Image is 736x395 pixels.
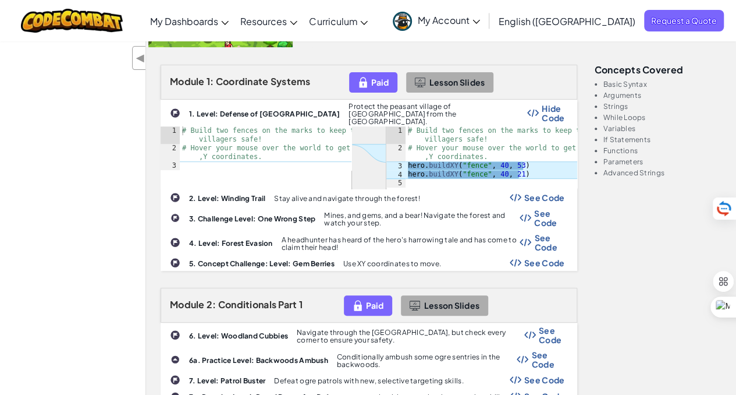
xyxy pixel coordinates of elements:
[517,355,528,364] img: Show Code Logo
[595,65,722,75] h3: Concepts covered
[524,258,565,267] span: See Code
[189,259,335,268] b: 5. Concept Challenge: Level: Gem Berries
[603,91,722,99] li: Arguments
[534,233,564,252] span: See Code
[240,15,287,27] span: Resources
[303,5,374,37] a: Curriculum
[424,301,480,310] span: Lesson Slides
[218,298,303,311] span: Conditionals Part 1
[144,5,234,37] a: My Dashboards
[644,10,724,31] a: Request a Quote
[418,14,480,26] span: My Account
[281,236,520,251] p: A headhunter has heard of the hero's harrowing tale and has come to claim their head!
[524,193,565,202] span: See Code
[603,136,722,143] li: If Statements
[216,75,311,87] span: Coordinate Systems
[207,298,216,311] span: 2:
[170,192,180,203] img: IconChallengeLevel.svg
[189,110,340,118] b: 1. Level: Defense of [GEOGRAPHIC_DATA]
[189,331,288,340] b: 6. Level: Woodland Cubbies
[170,258,180,268] img: IconChallengeLevel.svg
[603,103,722,110] li: Strings
[353,299,363,312] img: IconPaidLevel.svg
[527,109,539,117] img: Show Code Logo
[386,170,406,179] div: 4
[603,114,722,121] li: While Loops
[603,169,722,177] li: Advanced Strings
[207,75,214,87] span: 1:
[234,5,303,37] a: Resources
[406,72,494,93] button: Lesson Slides
[393,12,412,31] img: avatar
[170,237,180,248] img: IconChallengeLevel.svg
[343,260,441,267] p: Use XY coordinates to move.
[309,15,357,27] span: Curriculum
[510,259,521,267] img: Show Code Logo
[386,126,406,144] div: 1
[387,2,486,39] a: My Account
[499,15,635,27] span: English ([GEOGRAPHIC_DATA])
[349,103,527,125] p: Protect the peasant village of [GEOGRAPHIC_DATA] from the [GEOGRAPHIC_DATA].
[161,161,180,170] div: 3
[274,377,463,385] p: Defeat ogre patrols with new, selective targeting skills.
[510,193,521,202] img: Show Code Logo
[603,158,722,165] li: Parameters
[170,108,180,118] img: IconChallengeLevel.svg
[161,144,180,161] div: 2
[297,329,524,344] p: Navigate through the [GEOGRAPHIC_DATA], but check every corner to ensure your safety.
[189,356,328,365] b: 6a. Practice Level: Backwoods Ambush
[603,125,722,132] li: Variables
[170,355,180,364] img: IconPracticeLevel.svg
[401,295,489,316] button: Lesson Slides
[531,350,564,369] span: See Code
[189,239,272,248] b: 4. Level: Forest Evasion
[542,104,564,122] span: Hide Code
[539,326,565,344] span: See Code
[170,213,180,223] img: IconChallengeLevel.svg
[161,126,180,144] div: 1
[603,147,722,154] li: Functions
[170,298,205,311] span: Module
[524,375,565,385] span: See Code
[386,144,406,161] div: 2
[366,301,383,310] span: Paid
[150,15,218,27] span: My Dashboards
[189,214,315,223] b: 3. Challenge Level: One Wrong Step
[429,77,485,87] span: Lesson Slides
[534,209,564,227] span: See Code
[520,238,531,246] img: Show Code Logo
[386,161,406,170] div: 3
[520,214,531,222] img: Show Code Logo
[274,195,420,202] p: Stay alive and navigate through the forest!
[524,331,536,339] img: Show Code Logo
[189,376,265,385] b: 7. Level: Patrol Buster
[189,194,265,203] b: 2. Level: Winding Trail
[358,76,368,89] img: IconPaidLevel.svg
[386,179,406,188] div: 5
[493,5,641,37] a: English ([GEOGRAPHIC_DATA])
[603,80,722,88] li: Basic Syntax
[136,50,145,66] span: ◀
[170,75,205,87] span: Module
[337,353,517,368] p: Conditionally ambush some ogre sentries in the backwoods.
[371,77,389,87] span: Paid
[170,375,180,385] img: IconChallengeLevel.svg
[21,9,123,33] img: CodeCombat logo
[170,330,180,340] img: IconChallengeLevel.svg
[324,211,520,227] p: Mines, and gems, and a bear! Navigate the forest and watch your step.
[510,376,521,384] img: Show Code Logo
